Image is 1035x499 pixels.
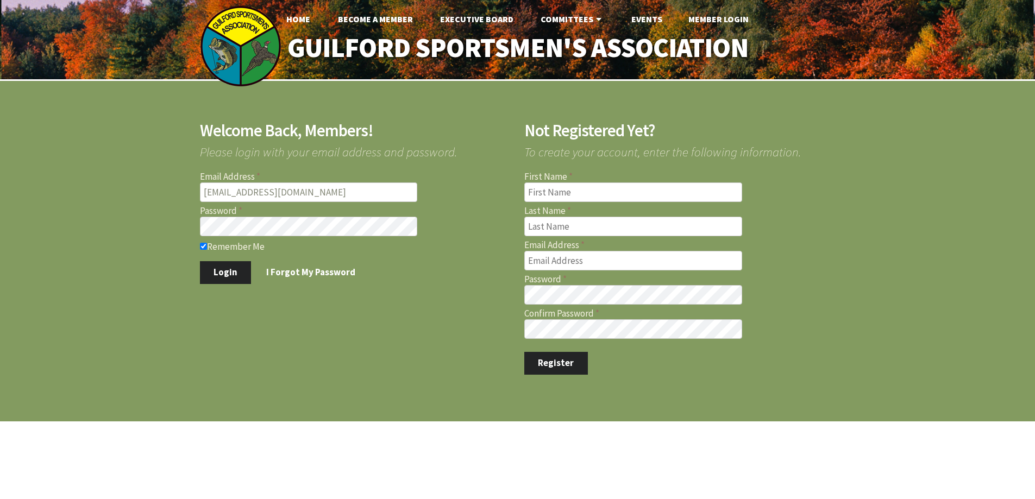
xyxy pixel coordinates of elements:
[524,309,836,318] label: Confirm Password
[524,241,836,250] label: Email Address
[200,243,207,250] input: Remember Me
[200,122,511,139] h2: Welcome Back, Members!
[532,8,613,30] a: Committees
[431,8,522,30] a: Executive Board
[680,8,757,30] a: Member Login
[524,217,742,236] input: Last Name
[200,241,511,251] label: Remember Me
[524,122,836,139] h2: Not Registered Yet?
[200,206,511,216] label: Password
[524,182,742,202] input: First Name
[524,206,836,216] label: Last Name
[524,172,836,181] label: First Name
[200,182,418,202] input: Email Address
[200,261,252,284] button: Login
[253,261,369,284] a: I Forgot My Password
[329,8,422,30] a: Become A Member
[524,251,742,270] input: Email Address
[200,139,511,158] span: Please login with your email address and password.
[524,275,836,284] label: Password
[524,352,588,375] button: Register
[623,8,671,30] a: Events
[524,139,836,158] span: To create your account, enter the following information.
[200,5,281,87] img: logo_sm.png
[278,8,319,30] a: Home
[264,25,771,71] a: Guilford Sportsmen's Association
[200,172,511,181] label: Email Address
